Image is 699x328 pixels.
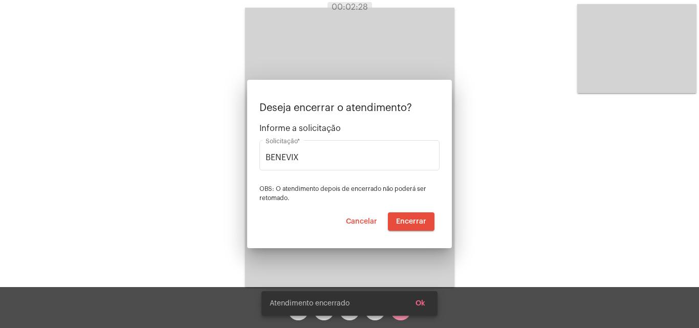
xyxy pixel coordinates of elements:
[416,300,425,307] span: Ok
[346,218,377,225] span: Cancelar
[388,212,434,231] button: Encerrar
[332,3,368,11] span: 00:02:28
[259,124,440,133] span: Informe a solicitação
[270,298,349,309] span: Atendimento encerrado
[259,186,426,201] span: OBS: O atendimento depois de encerrado não poderá ser retomado.
[396,218,426,225] span: Encerrar
[259,102,440,114] p: Deseja encerrar o atendimento?
[266,153,433,162] input: Buscar solicitação
[338,212,385,231] button: Cancelar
